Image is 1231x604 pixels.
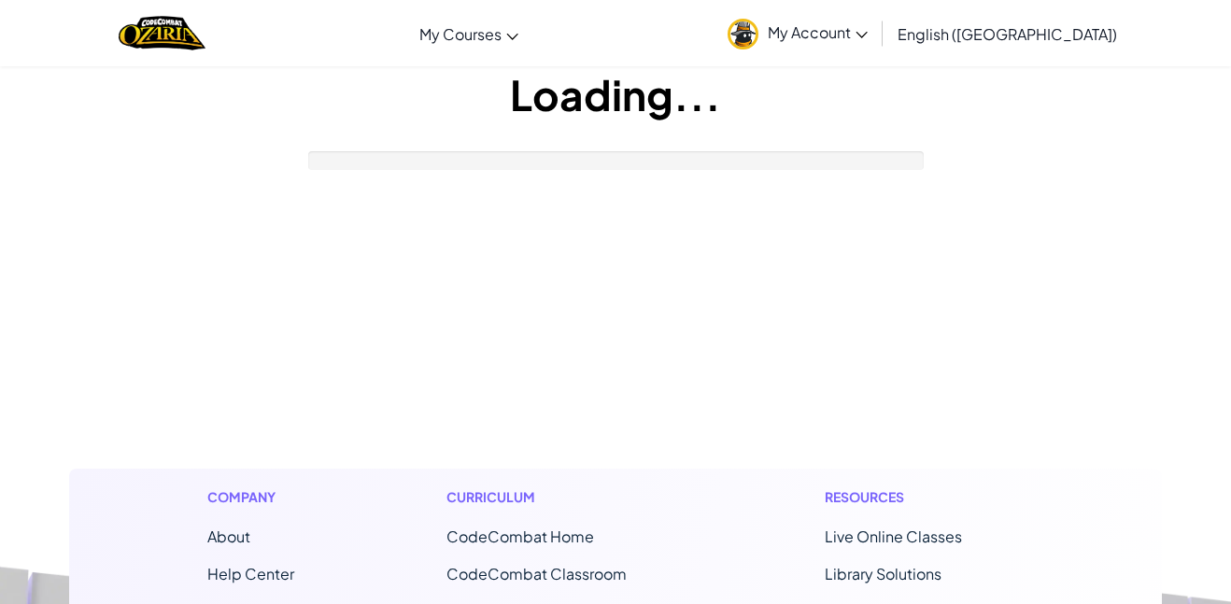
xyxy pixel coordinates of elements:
[898,24,1117,44] span: English ([GEOGRAPHIC_DATA])
[446,487,672,507] h1: Curriculum
[119,14,205,52] img: Home
[768,22,868,42] span: My Account
[888,8,1126,59] a: English ([GEOGRAPHIC_DATA])
[718,4,877,63] a: My Account
[825,487,1024,507] h1: Resources
[446,527,594,546] span: CodeCombat Home
[207,487,294,507] h1: Company
[825,527,962,546] a: Live Online Classes
[410,8,528,59] a: My Courses
[119,14,205,52] a: Ozaria by CodeCombat logo
[825,564,941,583] a: Library Solutions
[446,564,627,583] a: CodeCombat Classroom
[207,527,250,546] a: About
[419,24,502,44] span: My Courses
[728,19,758,49] img: avatar
[207,564,294,583] a: Help Center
